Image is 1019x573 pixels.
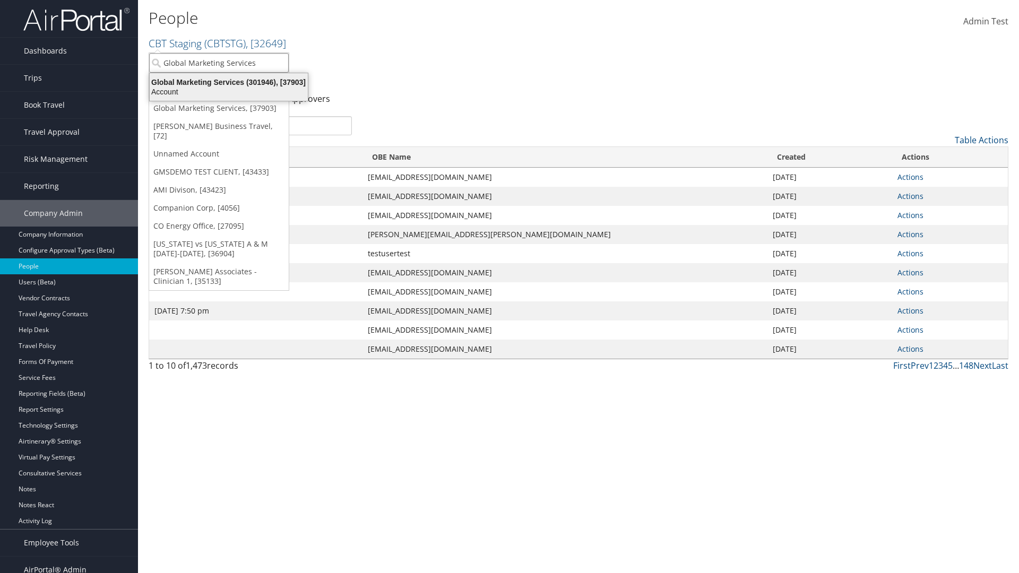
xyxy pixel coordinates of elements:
a: First [893,360,911,371]
td: [EMAIL_ADDRESS][DOMAIN_NAME] [362,301,767,320]
span: Trips [24,65,42,91]
td: testusertest [362,244,767,263]
span: Admin Test [963,15,1008,27]
a: [PERSON_NAME] Associates - Clinician 1, [35133] [149,263,289,290]
td: [DATE] [767,301,892,320]
td: [EMAIL_ADDRESS][DOMAIN_NAME] [362,340,767,359]
a: 5 [948,360,953,371]
a: Actions [897,325,923,335]
td: [DATE] [767,244,892,263]
a: 1 [929,360,934,371]
a: Actions [897,306,923,316]
a: Next [973,360,992,371]
td: [DATE] [767,225,892,244]
div: 1 to 10 of records [149,359,352,377]
a: Companion Corp, [4056] [149,199,289,217]
td: [PERSON_NAME][EMAIL_ADDRESS][PERSON_NAME][DOMAIN_NAME] [362,225,767,244]
span: Dashboards [24,38,67,64]
td: [DATE] [767,168,892,187]
a: 4 [943,360,948,371]
a: AMI Divison, [43423] [149,181,289,199]
td: [DATE] [767,206,892,225]
td: [EMAIL_ADDRESS][DOMAIN_NAME] [362,282,767,301]
td: [EMAIL_ADDRESS][DOMAIN_NAME] [362,168,767,187]
div: Global Marketing Services (301946), [37903] [143,77,314,87]
span: Reporting [24,173,59,199]
a: Actions [897,248,923,258]
th: OBE Name: activate to sort column ascending [362,147,767,168]
a: Approvers [288,93,330,105]
span: Book Travel [24,92,65,118]
span: Company Admin [24,200,83,227]
td: [EMAIL_ADDRESS][DOMAIN_NAME] [362,206,767,225]
th: Created: activate to sort column ascending [767,147,892,168]
a: Table Actions [955,134,1008,146]
div: Account [143,87,314,97]
td: [EMAIL_ADDRESS][DOMAIN_NAME] [362,320,767,340]
td: [DATE] [767,263,892,282]
input: Search Accounts [149,53,289,73]
span: Risk Management [24,146,88,172]
a: CO Energy Office, [27095] [149,217,289,235]
td: [DATE] 7:50 pm [149,301,362,320]
a: Last [992,360,1008,371]
a: Actions [897,267,923,277]
th: Actions [892,147,1008,168]
a: [PERSON_NAME] Business Travel, [72] [149,117,289,145]
td: [DATE] [767,320,892,340]
td: [EMAIL_ADDRESS][DOMAIN_NAME] [362,263,767,282]
a: GMSDEMO TEST CLIENT, [43433] [149,163,289,181]
td: [DATE] [767,282,892,301]
a: Actions [897,172,923,182]
span: 1,473 [186,360,207,371]
td: [DATE] [767,340,892,359]
a: Unnamed Account [149,145,289,163]
span: Travel Approval [24,119,80,145]
span: … [953,360,959,371]
img: airportal-logo.png [23,7,129,32]
a: Actions [897,344,923,354]
a: [US_STATE] vs [US_STATE] A & M [DATE]-[DATE], [36904] [149,235,289,263]
a: 3 [938,360,943,371]
a: 2 [934,360,938,371]
span: , [ 32649 ] [246,36,286,50]
span: Employee Tools [24,529,79,556]
td: [EMAIL_ADDRESS][DOMAIN_NAME] [362,187,767,206]
h1: People [149,7,722,29]
a: 148 [959,360,973,371]
a: Admin Test [963,5,1008,38]
a: CBT Staging [149,36,286,50]
a: Actions [897,229,923,239]
td: [DATE] [767,187,892,206]
a: Prev [911,360,929,371]
a: Global Marketing Services, [37903] [149,99,289,117]
a: Actions [897,210,923,220]
span: ( CBTSTG ) [204,36,246,50]
a: Actions [897,286,923,297]
a: Actions [897,191,923,201]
